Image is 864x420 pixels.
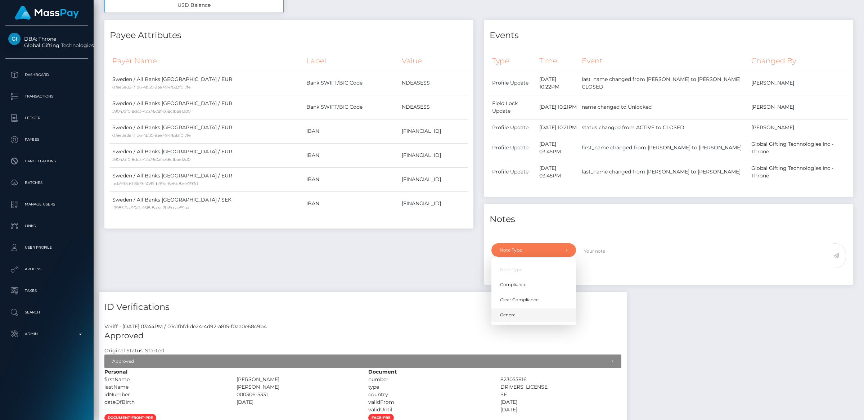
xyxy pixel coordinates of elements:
[304,119,399,143] td: IBAN
[5,174,88,192] a: Batches
[5,109,88,127] a: Ledger
[399,191,468,216] td: [FINANCIAL_ID]
[5,239,88,257] a: User Profile
[110,71,304,95] td: Sweden / All Banks [GEOGRAPHIC_DATA] / EUR
[8,242,85,253] p: User Profile
[112,181,198,186] small: bda995d0-8fc9-4089-b99d-8e6b8aee793d
[112,109,190,114] small: 59047df0-8dc3-4257-80af-c68c1bae12d0
[490,51,537,71] th: Type
[8,177,85,188] p: Batches
[579,51,749,71] th: Event
[363,383,495,391] div: type
[490,71,537,95] td: Profile Update
[99,391,231,398] div: idNumber
[104,301,621,313] h4: ID Verifications
[579,119,749,136] td: status changed from ACTIVE to CLOSED
[5,66,88,84] a: Dashboard
[490,119,537,136] td: Profile Update
[99,398,231,406] div: dateOfBirth
[399,119,468,143] td: [FINANCIAL_ID]
[231,391,363,398] div: 000306-5331
[8,33,21,45] img: Global Gifting Technologies Inc
[490,29,848,42] h4: Events
[231,376,363,383] div: [PERSON_NAME]
[5,260,88,278] a: API Keys
[495,398,627,406] div: [DATE]
[749,160,848,184] td: Global Gifting Technologies Inc - Throne
[231,383,363,391] div: [PERSON_NAME]
[495,376,627,383] div: 823055816
[749,136,848,160] td: Global Gifting Technologies Inc - Throne
[5,217,88,235] a: Links
[490,95,537,119] td: Field Lock Update
[495,406,627,414] div: [DATE]
[579,136,749,160] td: first_name changed from [PERSON_NAME] to [PERSON_NAME]
[537,95,580,119] td: [DATE] 10:21PM
[491,243,576,257] button: Note Type
[304,167,399,191] td: IBAN
[110,95,304,119] td: Sweden / All Banks [GEOGRAPHIC_DATA] / EUR
[399,143,468,167] td: [FINANCIAL_ID]
[110,191,304,216] td: Sweden / All Banks [GEOGRAPHIC_DATA] / SEK
[500,297,539,303] span: Clear Compliance
[495,391,627,398] div: SE
[490,136,537,160] td: Profile Update
[5,325,88,343] a: Admin
[304,71,399,95] td: Bank SWIFT/BIC Code
[5,195,88,213] a: Manage Users
[99,383,231,391] div: lastName
[537,136,580,160] td: [DATE] 03:45PM
[8,199,85,210] p: Manage Users
[110,119,304,143] td: Sweden / All Banks [GEOGRAPHIC_DATA] / EUR
[363,376,495,383] div: number
[5,282,88,300] a: Taxes
[8,91,85,102] p: Transactions
[304,143,399,167] td: IBAN
[8,264,85,275] p: API Keys
[112,85,191,90] small: 07ee3e89-71b6-4b30-9ae7-947883f017fe
[363,406,495,414] div: validUntil
[104,347,164,354] h7: Original Status: Started
[363,391,495,398] div: country
[15,6,79,20] img: MassPay Logo
[8,307,85,318] p: Search
[579,71,749,95] td: last_name changed from [PERSON_NAME] to [PERSON_NAME] CLOSED
[110,29,468,42] h4: Payee Attributes
[537,160,580,184] td: [DATE] 03:45PM
[5,152,88,170] a: Cancellations
[110,167,304,191] td: Sweden / All Banks [GEOGRAPHIC_DATA] / EUR
[5,87,88,105] a: Transactions
[104,369,127,375] strong: Personal
[231,398,363,406] div: [DATE]
[399,51,468,71] th: Value
[112,358,606,364] div: Approved
[399,167,468,191] td: [FINANCIAL_ID]
[579,95,749,119] td: name changed to Unlocked
[104,354,621,368] button: Approved
[749,119,848,136] td: [PERSON_NAME]
[749,71,848,95] td: [PERSON_NAME]
[99,323,627,330] div: Veriff - [DATE] 03:44PM / 07c1fbfd-de24-4d92-a815-f0aa0e68c9b4
[537,71,580,95] td: [DATE] 10:22PM
[8,156,85,167] p: Cancellations
[99,376,231,383] div: firstName
[8,113,85,123] p: Ledger
[500,312,517,318] span: General
[112,157,190,162] small: 59047df0-8dc3-4257-80af-c68c1bae12d0
[304,95,399,119] td: Bank SWIFT/BIC Code
[8,69,85,80] p: Dashboard
[304,191,399,216] td: IBAN
[5,36,88,49] span: DBA: Throne Global Gifting Technologies Inc
[8,221,85,231] p: Links
[112,205,189,210] small: f9985f9a-90a3-4518-8aea-7f45ccae59aa
[8,329,85,339] p: Admin
[112,133,191,138] small: 07ee3e89-71b6-4b30-9ae7-947883f017fe
[399,95,468,119] td: NDEASESS
[363,398,495,406] div: validFrom
[537,119,580,136] td: [DATE] 10:21PM
[749,95,848,119] td: [PERSON_NAME]
[749,51,848,71] th: Changed By
[368,369,397,375] strong: Document
[490,213,848,226] h4: Notes
[304,51,399,71] th: Label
